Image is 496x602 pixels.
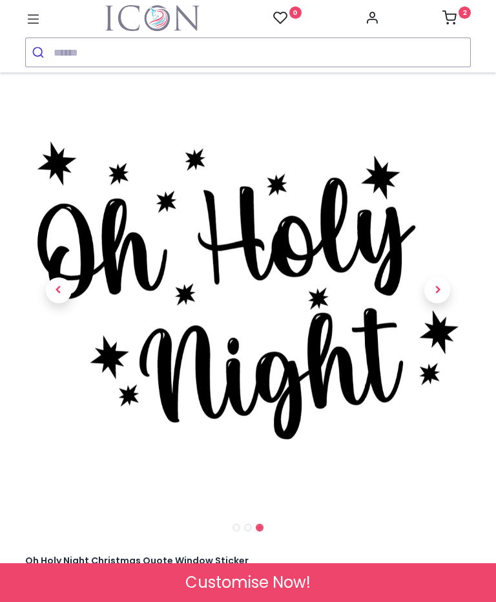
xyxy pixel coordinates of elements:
[459,6,471,19] sup: 2
[442,14,471,25] a: 2
[46,277,72,303] span: Previous
[273,10,302,27] a: 0
[105,5,200,31] img: Icon Wall Stickers
[26,38,54,67] button: Submit
[404,134,471,446] a: Next
[105,5,200,31] a: Logo of Icon Wall Stickers
[424,277,450,303] span: Next
[25,67,471,513] img: WS-71459-03
[185,572,311,594] span: Customise Now!
[25,134,92,446] a: Previous
[25,555,471,568] h1: Oh Holy Night Christmas Quote Window Sticker
[365,14,379,25] a: Account Info
[289,6,302,19] sup: 0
